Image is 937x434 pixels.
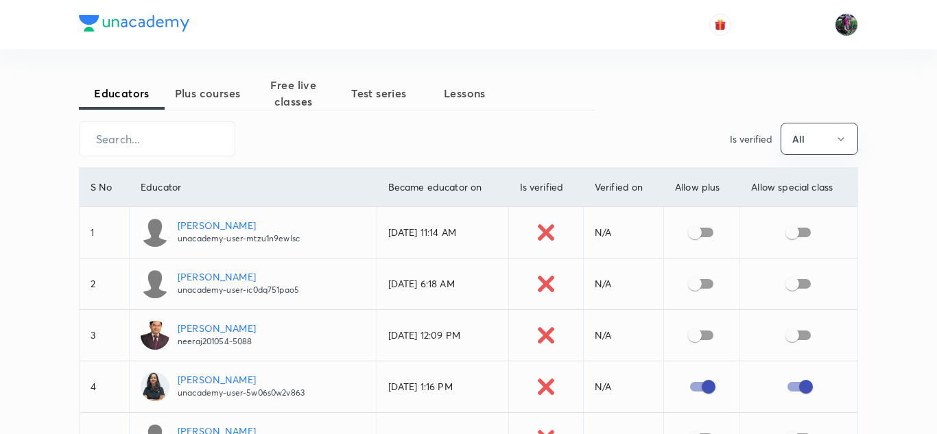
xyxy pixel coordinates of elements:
[178,232,300,245] p: unacademy-user-mtzu1n9ewlsc
[583,361,663,413] td: N/A
[80,168,129,207] th: S No
[508,168,583,207] th: Is verified
[129,168,377,207] th: Educator
[377,207,508,258] td: [DATE] 11:14 AM
[583,258,663,310] td: N/A
[178,372,305,387] p: [PERSON_NAME]
[377,258,508,310] td: [DATE] 6:18 AM
[422,85,508,101] span: Lessons
[178,335,256,348] p: neeraj201054-5088
[178,284,299,296] p: unacademy-user-ic0dq751pao5
[377,361,508,413] td: [DATE] 1:16 PM
[250,77,336,110] span: Free live classes
[80,310,129,361] td: 3
[336,85,422,101] span: Test series
[714,19,726,31] img: avatar
[835,13,858,36] img: Ravishekhar Kumar
[141,269,366,298] a: [PERSON_NAME]unacademy-user-ic0dq751pao5
[141,218,366,247] a: [PERSON_NAME]unacademy-user-mtzu1n9ewlsc
[781,123,858,155] button: All
[583,168,663,207] th: Verified on
[663,168,739,207] th: Allow plus
[583,207,663,258] td: N/A
[377,310,508,361] td: [DATE] 12:09 PM
[178,218,300,232] p: [PERSON_NAME]
[165,85,250,101] span: Plus courses
[178,321,256,335] p: [PERSON_NAME]
[141,372,366,401] a: [PERSON_NAME]unacademy-user-5w06s0w2v863
[79,15,189,32] img: Company Logo
[583,310,663,361] td: N/A
[730,132,772,146] p: Is verified
[80,207,129,258] td: 1
[178,269,299,284] p: [PERSON_NAME]
[740,168,857,207] th: Allow special class
[178,387,305,399] p: unacademy-user-5w06s0w2v863
[141,321,366,350] a: [PERSON_NAME]neeraj201054-5088
[80,361,129,413] td: 4
[79,15,189,35] a: Company Logo
[79,85,165,101] span: Educators
[80,121,235,156] input: Search...
[80,258,129,310] td: 2
[709,14,731,36] button: avatar
[377,168,508,207] th: Became educator on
